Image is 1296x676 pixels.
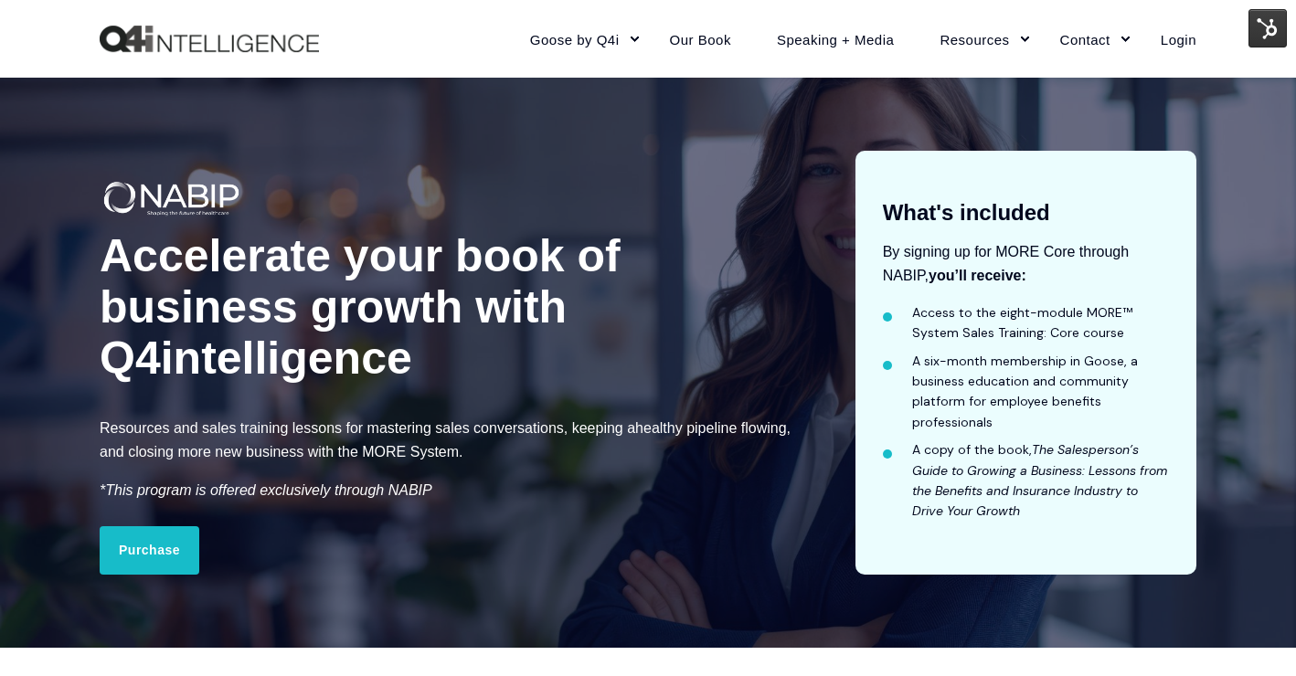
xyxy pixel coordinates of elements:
[100,26,319,53] a: Back to Home
[912,439,1169,522] li: A copy of the book,
[100,26,319,53] img: Q4intelligence, LLC logo
[912,302,1169,343] li: Access to the eight-module MORE™ System Sales Training: Core course
[100,230,819,384] div: Accelerate your book of business growth with Q4intelligence
[883,240,1169,288] p: By signing up for MORE Core through NABIP,
[100,526,199,574] a: Purchase
[929,268,1026,283] strong: you’ll receive:
[912,351,1169,433] li: A six-month membership in Goose, a business education and community platform for employee benefit...
[1248,9,1287,48] img: HubSpot Tools Menu Toggle
[912,441,1167,519] em: The Salesperson’s Guide to Growing a Business: Lessons from the Benefits and Insurance Industry t...
[100,178,243,221] img: NABIP_Logos_Logo 1_White-1
[100,417,819,464] p: Resources and sales training lessons for mastering sales conversations, keeping a
[100,420,791,459] span: healthy pipeline flowing, and closing more new business with the MORE System.
[100,482,432,498] em: *This program is offered exclusively through NABIP
[883,204,1050,222] div: What's included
